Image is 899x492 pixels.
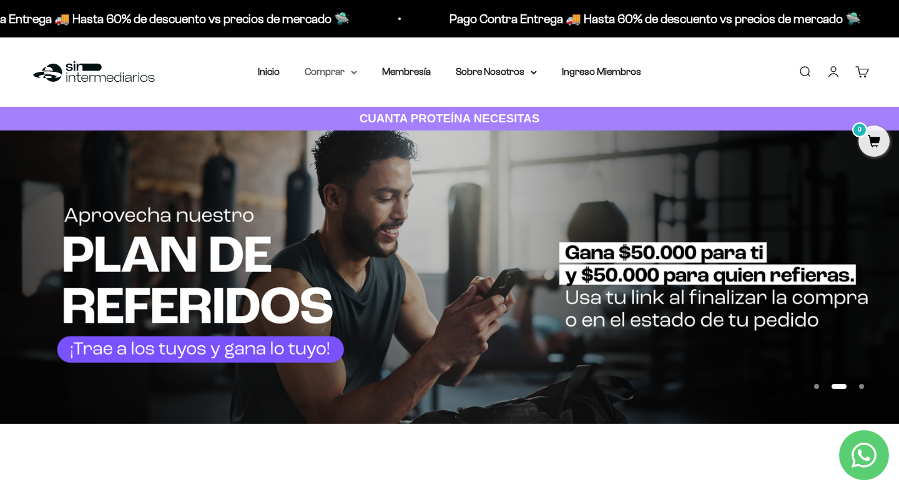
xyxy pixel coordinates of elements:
[258,66,280,77] a: Inicio
[360,112,540,125] strong: CUANTA PROTEÍNA NECESITAS
[449,9,860,29] p: Pago Contra Entrega 🚚 Hasta 60% de descuento vs precios de mercado 🛸
[456,64,537,80] summary: Sobre Nosotros
[305,64,357,80] summary: Comprar
[382,66,431,77] a: Membresía
[858,135,890,149] a: 0
[562,66,641,77] a: Ingreso Miembros
[852,122,867,137] mark: 0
